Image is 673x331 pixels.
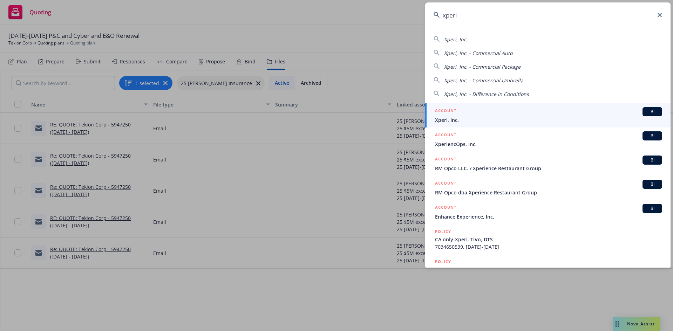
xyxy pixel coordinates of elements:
span: CA only-Xperi, TiVo, DTS [435,266,662,273]
span: BI [645,133,659,139]
span: 7034650539, [DATE]-[DATE] [435,243,662,250]
a: POLICYCA only-Xperi, TiVo, DTS7034650539, [DATE]-[DATE] [425,224,671,254]
a: ACCOUNTBIEnhance Experience, Inc. [425,200,671,224]
a: ACCOUNTBIRM Opco dba Xperience Restaurant Group [425,176,671,200]
span: Xperi, Inc. - Commercial Umbrella [444,77,523,84]
span: RM Opco LLC. / Xperience Restaurant Group [435,165,662,172]
span: Xperi, Inc. [444,36,468,43]
a: ACCOUNTBIXperiencOps, Inc. [425,127,671,152]
h5: ACCOUNT [435,156,456,164]
span: RM Opco dba Xperience Restaurant Group [435,189,662,196]
span: Enhance Experience, Inc. [435,213,662,220]
span: Xperi, Inc. - Difference in Conditions [444,91,529,97]
h5: ACCOUNT [435,131,456,140]
span: BI [645,157,659,163]
span: BI [645,109,659,115]
a: ACCOUNTBIRM Opco LLC. / Xperience Restaurant Group [425,152,671,176]
span: Xperi, Inc. - Commercial Package [444,63,521,70]
h5: POLICY [435,258,451,265]
input: Search... [425,2,671,28]
a: POLICYCA only-Xperi, TiVo, DTS [425,254,671,284]
span: XperiencOps, Inc. [435,140,662,148]
span: CA only-Xperi, TiVo, DTS [435,236,662,243]
span: BI [645,181,659,187]
h5: ACCOUNT [435,204,456,212]
h5: ACCOUNT [435,107,456,116]
span: Xperi, Inc. [435,116,662,124]
span: Xperi, Inc. - Commercial Auto [444,50,512,56]
span: BI [645,205,659,212]
a: ACCOUNTBIXperi, Inc. [425,103,671,127]
h5: POLICY [435,228,451,235]
h5: ACCOUNT [435,180,456,188]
